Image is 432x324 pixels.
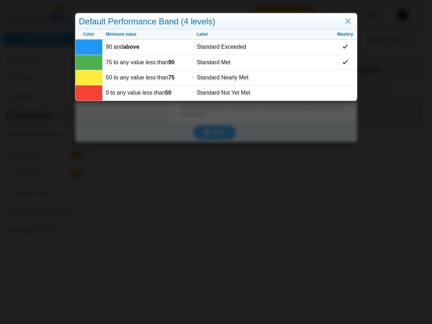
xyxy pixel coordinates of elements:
[102,30,193,40] th: Minimum value
[102,70,193,85] td: 50 to any value less than
[168,74,175,80] b: 75
[193,70,334,85] td: Standard Nearly Met
[342,16,353,28] a: Close
[193,85,334,100] td: Standard Not Yet Met
[102,40,193,55] td: 90 and
[334,30,357,40] th: Mastery
[193,55,334,70] td: Standard Met
[75,13,357,30] div: Default Performance Band (4 levels)
[193,40,334,55] td: Standard Exceeded
[193,30,334,40] th: Label
[102,85,193,100] td: 0 to any value less than
[102,55,193,70] td: 75 to any value less than
[75,30,102,40] th: Color
[165,90,171,96] b: 50
[123,44,139,50] b: above
[168,59,175,65] b: 90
